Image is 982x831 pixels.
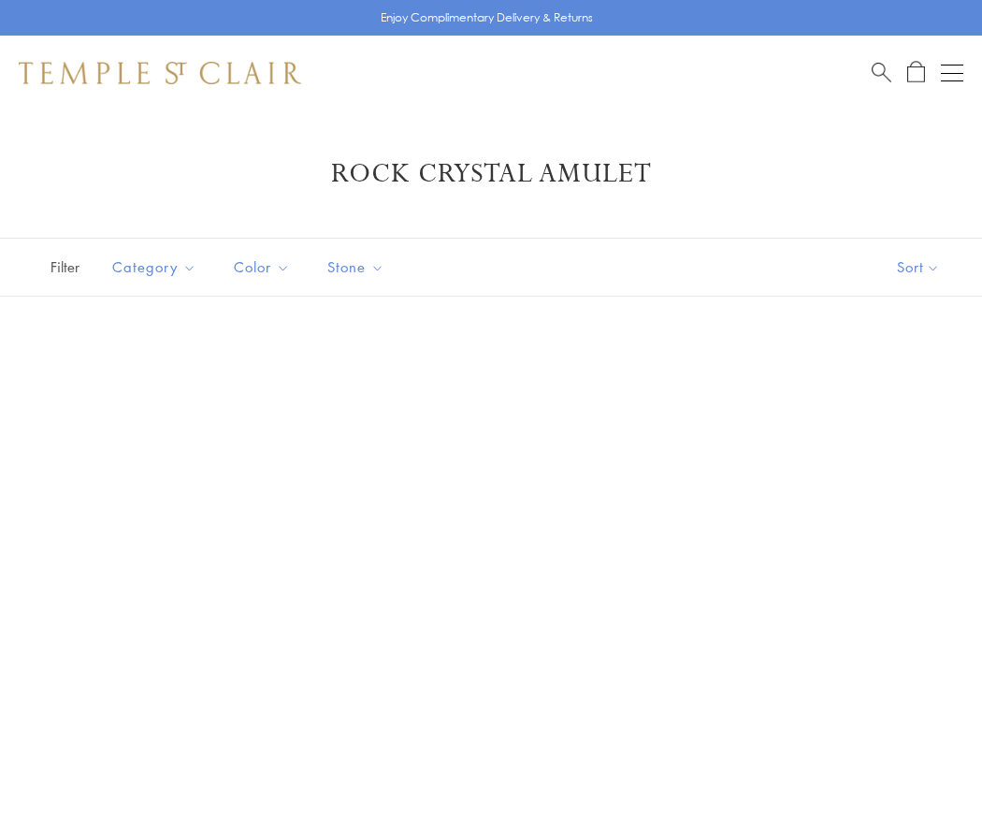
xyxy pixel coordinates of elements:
[103,255,210,279] span: Category
[907,61,925,84] a: Open Shopping Bag
[220,246,304,288] button: Color
[381,8,593,27] p: Enjoy Complimentary Delivery & Returns
[19,62,301,84] img: Temple St. Clair
[224,255,304,279] span: Color
[941,62,963,84] button: Open navigation
[318,255,398,279] span: Stone
[855,239,982,296] button: Show sort by
[47,157,935,191] h1: Rock Crystal Amulet
[313,246,398,288] button: Stone
[98,246,210,288] button: Category
[872,61,891,84] a: Search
